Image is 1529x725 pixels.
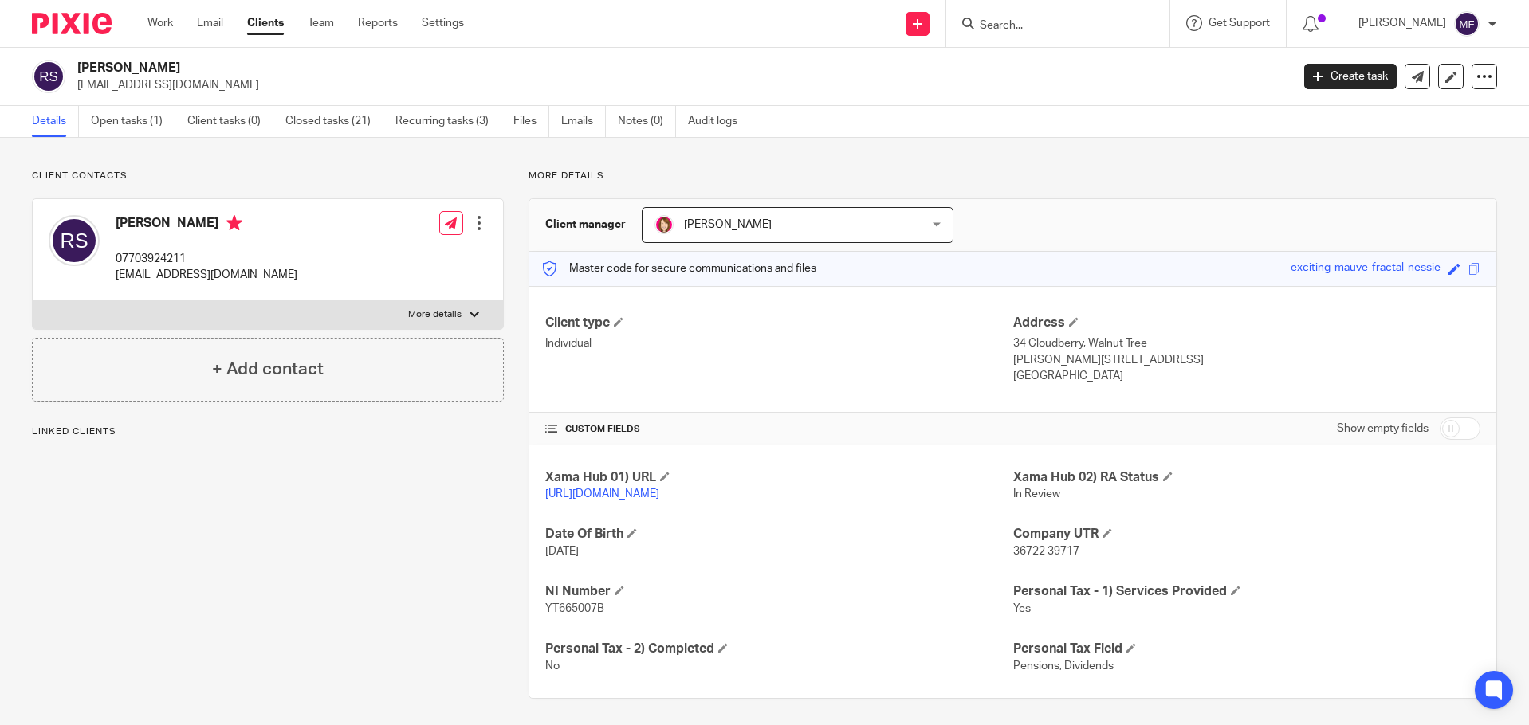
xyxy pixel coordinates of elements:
[654,215,674,234] img: Katherine%20-%20Pink%20cartoon.png
[212,357,324,382] h4: + Add contact
[77,60,1040,76] h2: [PERSON_NAME]
[1013,469,1480,486] h4: Xama Hub 02) RA Status
[91,106,175,137] a: Open tasks (1)
[1013,488,1060,500] span: In Review
[32,60,65,93] img: svg%3E
[1013,583,1480,600] h4: Personal Tax - 1) Services Provided
[545,546,579,557] span: [DATE]
[197,15,223,31] a: Email
[395,106,501,137] a: Recurring tasks (3)
[1013,526,1480,543] h4: Company UTR
[116,215,297,235] h4: [PERSON_NAME]
[545,217,626,233] h3: Client manager
[116,267,297,283] p: [EMAIL_ADDRESS][DOMAIN_NAME]
[545,660,560,672] span: No
[684,219,772,230] span: [PERSON_NAME]
[688,106,749,137] a: Audit logs
[1013,368,1480,384] p: [GEOGRAPHIC_DATA]
[545,423,1012,436] h4: CUSTOM FIELDS
[1454,11,1480,37] img: svg%3E
[1304,64,1397,89] a: Create task
[545,488,659,500] a: [URL][DOMAIN_NAME]
[147,15,173,31] a: Work
[545,583,1012,600] h4: NI Number
[1337,421,1429,437] label: Show empty fields
[1013,335,1480,351] p: 34 Cloudberry, Walnut Tree
[529,170,1497,182] p: More details
[545,641,1012,657] h4: Personal Tax - 2) Completed
[541,261,816,276] p: Master code for secure communications and files
[561,106,606,137] a: Emails
[187,106,273,137] a: Client tasks (0)
[545,469,1012,486] h4: Xama Hub 01) URL
[513,106,549,137] a: Files
[1291,260,1441,278] div: exciting-mauve-fractal-nessie
[1013,546,1079,557] span: 36722 39717
[545,603,604,614] span: YT665007B
[32,106,79,137] a: Details
[116,251,297,267] p: 07703924211
[545,526,1012,543] h4: Date Of Birth
[226,215,242,231] i: Primary
[1209,18,1270,29] span: Get Support
[32,13,112,34] img: Pixie
[1013,660,1114,672] span: Pensions, Dividends
[618,106,676,137] a: Notes (0)
[545,315,1012,331] h4: Client type
[1013,603,1031,614] span: Yes
[1358,15,1446,31] p: [PERSON_NAME]
[32,170,504,182] p: Client contacts
[308,15,334,31] a: Team
[978,19,1122,33] input: Search
[1013,641,1480,657] h4: Personal Tax Field
[408,308,462,321] p: More details
[1013,352,1480,368] p: [PERSON_NAME][STREET_ADDRESS]
[545,335,1012,351] p: Individual
[422,15,464,31] a: Settings
[32,425,504,438] p: Linked clients
[49,215,100,266] img: svg%3E
[77,77,1280,93] p: [EMAIL_ADDRESS][DOMAIN_NAME]
[358,15,398,31] a: Reports
[247,15,284,31] a: Clients
[1013,315,1480,331] h4: Address
[285,106,383,137] a: Closed tasks (21)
